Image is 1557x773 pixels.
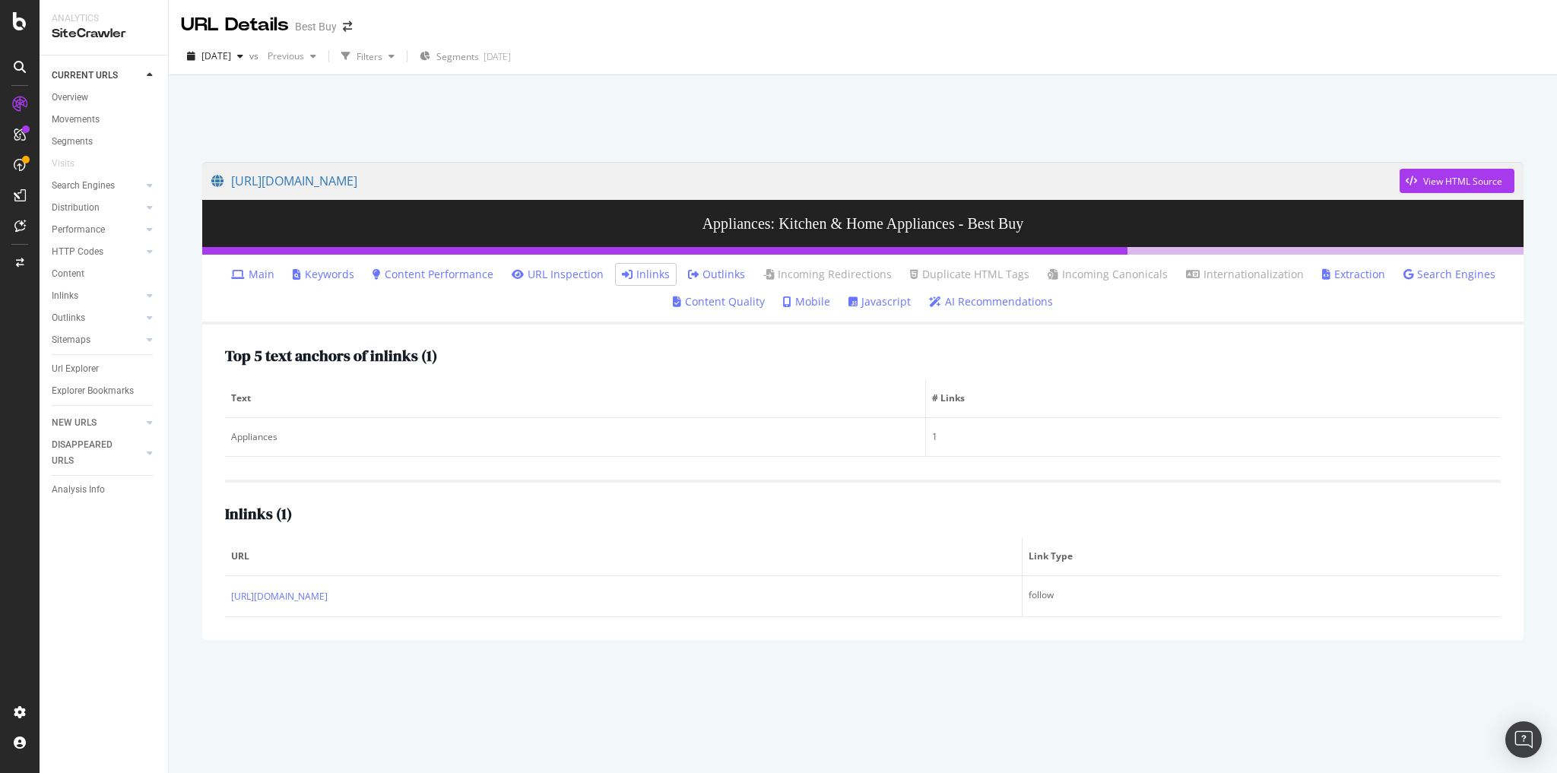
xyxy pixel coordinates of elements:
[1029,550,1491,563] span: Link Type
[231,267,274,282] a: Main
[249,49,262,62] span: vs
[52,437,142,469] a: DISAPPEARED URLS
[181,12,289,38] div: URL Details
[373,267,493,282] a: Content Performance
[52,310,142,326] a: Outlinks
[52,200,142,216] a: Distribution
[52,178,142,194] a: Search Engines
[231,391,915,405] span: Text
[52,266,157,282] a: Content
[181,44,249,68] button: [DATE]
[52,332,90,348] div: Sitemaps
[932,391,1491,405] span: # Links
[512,267,604,282] a: URL Inspection
[52,25,156,43] div: SiteCrawler
[52,12,156,25] div: Analytics
[52,112,100,128] div: Movements
[783,294,830,309] a: Mobile
[52,332,142,348] a: Sitemaps
[52,383,157,399] a: Explorer Bookmarks
[484,50,511,63] div: [DATE]
[52,156,90,172] a: Visits
[52,383,134,399] div: Explorer Bookmarks
[201,49,231,62] span: 2025 Sep. 4th
[1322,267,1385,282] a: Extraction
[231,550,1012,563] span: URL
[414,44,517,68] button: Segments[DATE]
[52,68,118,84] div: CURRENT URLS
[295,19,337,34] div: Best Buy
[1400,169,1514,193] button: View HTML Source
[52,222,105,238] div: Performance
[52,112,157,128] a: Movements
[622,267,670,282] a: Inlinks
[932,430,1495,444] div: 1
[1423,175,1502,188] div: View HTML Source
[52,134,93,150] div: Segments
[52,482,157,498] a: Analysis Info
[52,415,97,431] div: NEW URLS
[202,200,1524,247] h3: Appliances: Kitchen & Home Appliances - Best Buy
[52,200,100,216] div: Distribution
[929,294,1053,309] a: AI Recommendations
[52,266,84,282] div: Content
[52,288,142,304] a: Inlinks
[1403,267,1495,282] a: Search Engines
[52,244,103,260] div: HTTP Codes
[225,347,437,364] h2: Top 5 text anchors of inlinks ( 1 )
[52,178,115,194] div: Search Engines
[52,156,75,172] div: Visits
[343,21,352,32] div: arrow-right-arrow-left
[673,294,765,309] a: Content Quality
[1023,576,1501,617] td: follow
[910,267,1029,282] a: Duplicate HTML Tags
[262,44,322,68] button: Previous
[52,361,99,377] div: Url Explorer
[335,44,401,68] button: Filters
[52,288,78,304] div: Inlinks
[1186,267,1304,282] a: Internationalization
[52,222,142,238] a: Performance
[52,90,88,106] div: Overview
[357,50,382,63] div: Filters
[52,310,85,326] div: Outlinks
[293,267,354,282] a: Keywords
[688,267,745,282] a: Outlinks
[52,437,128,469] div: DISAPPEARED URLS
[763,267,892,282] a: Incoming Redirections
[1505,721,1542,758] div: Open Intercom Messenger
[848,294,911,309] a: Javascript
[52,244,142,260] a: HTTP Codes
[52,90,157,106] a: Overview
[52,482,105,498] div: Analysis Info
[52,134,157,150] a: Segments
[436,50,479,63] span: Segments
[225,505,292,522] h2: Inlinks ( 1 )
[52,415,142,431] a: NEW URLS
[231,430,919,444] div: Appliances
[231,589,328,604] a: [URL][DOMAIN_NAME]
[52,68,142,84] a: CURRENT URLS
[52,361,157,377] a: Url Explorer
[262,49,304,62] span: Previous
[1048,267,1168,282] a: Incoming Canonicals
[211,162,1400,200] a: [URL][DOMAIN_NAME]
